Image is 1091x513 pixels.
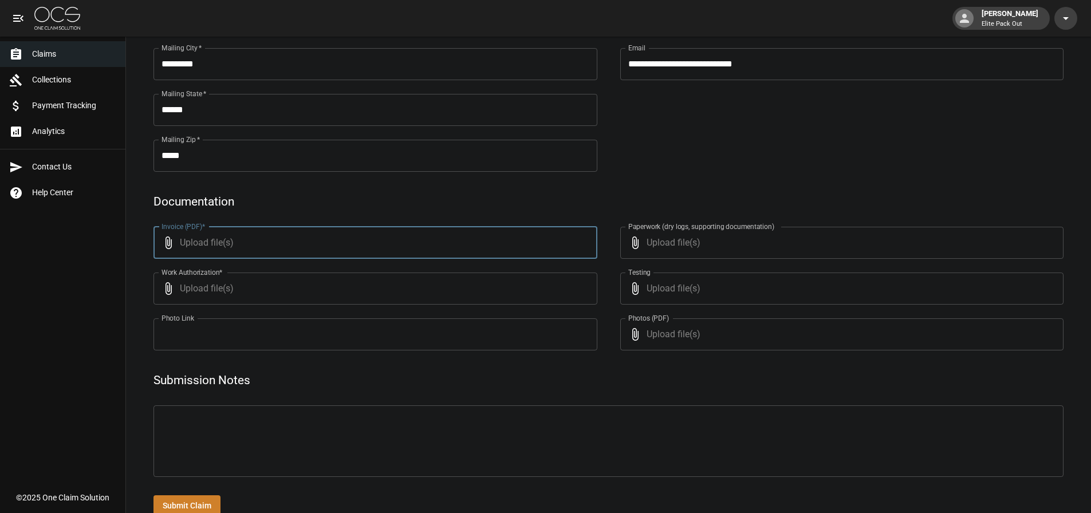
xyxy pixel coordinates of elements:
span: Claims [32,48,116,60]
span: Help Center [32,187,116,199]
label: Mailing State [162,89,206,98]
span: Upload file(s) [647,273,1033,305]
label: Paperwork (dry logs, supporting documentation) [628,222,774,231]
span: Analytics [32,125,116,137]
label: Invoice (PDF)* [162,222,206,231]
span: Upload file(s) [647,227,1033,259]
span: Upload file(s) [180,227,566,259]
div: [PERSON_NAME] [977,8,1043,29]
label: Mailing Zip [162,135,200,144]
label: Testing [628,267,651,277]
label: Photos (PDF) [628,313,669,323]
label: Email [628,43,645,53]
p: Elite Pack Out [982,19,1038,29]
span: Payment Tracking [32,100,116,112]
img: ocs-logo-white-transparent.png [34,7,80,30]
label: Work Authorization* [162,267,223,277]
span: Upload file(s) [180,273,566,305]
span: Collections [32,74,116,86]
div: © 2025 One Claim Solution [16,492,109,503]
span: Contact Us [32,161,116,173]
label: Mailing City [162,43,202,53]
button: open drawer [7,7,30,30]
span: Upload file(s) [647,318,1033,350]
label: Photo Link [162,313,194,323]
